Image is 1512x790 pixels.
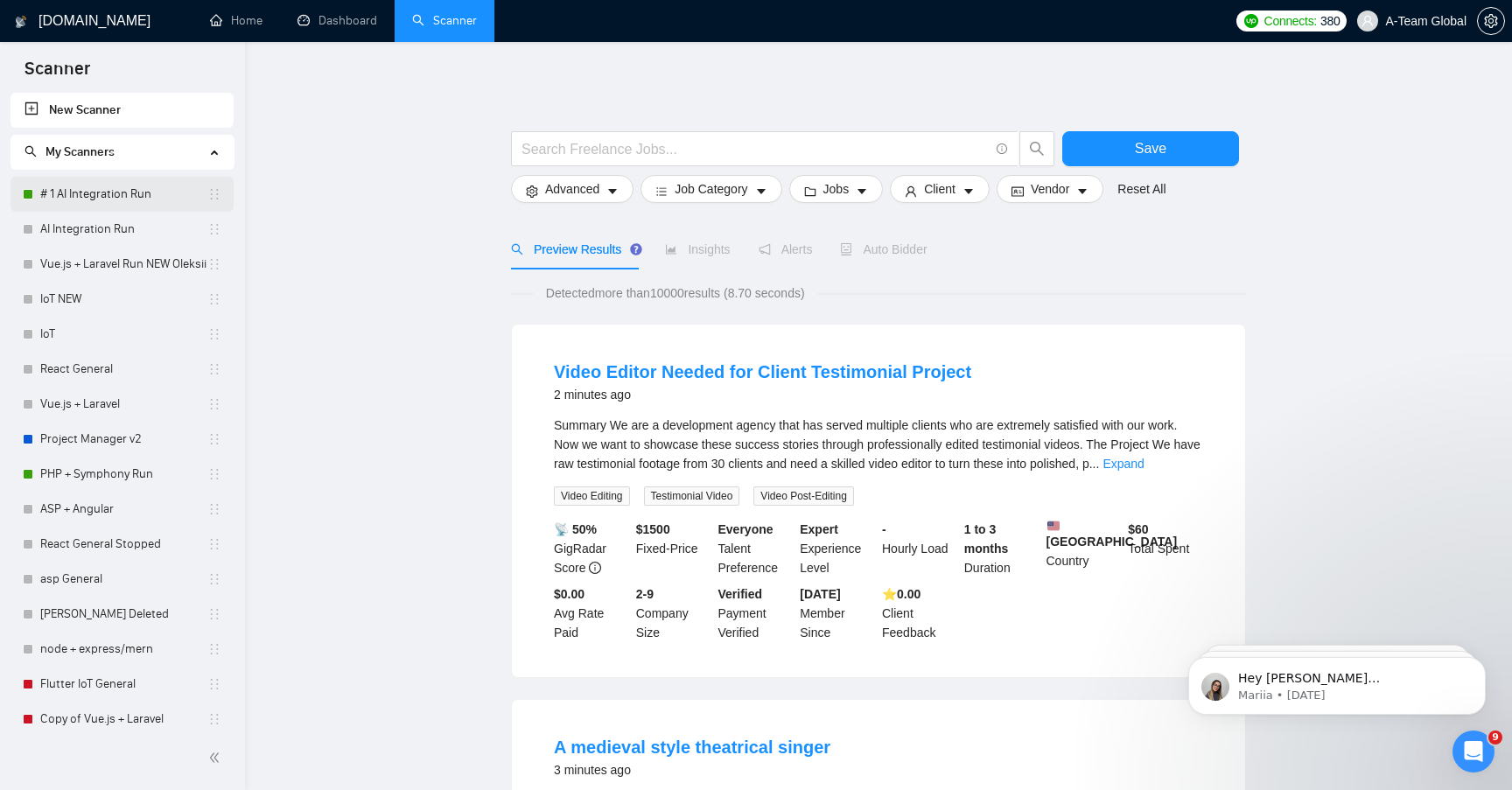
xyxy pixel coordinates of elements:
[40,702,207,737] a: Copy of Vue.js + Laravel
[40,422,207,457] a: Project Manager v2
[40,352,207,387] a: React General
[753,486,854,506] span: Video Post-Editing
[40,317,207,352] a: IoT
[10,212,234,247] li: AI Integration Run
[718,522,773,536] b: Everyone
[550,520,633,577] div: GigRadar Score
[10,597,234,632] li: Bohdan Bilous Deleted
[10,422,234,457] li: Project Manager v2
[640,175,781,203] button: barsJob Categorycaret-down
[1135,137,1166,159] span: Save
[665,242,730,256] span: Insights
[10,492,234,527] li: ASP + Angular
[550,584,633,642] div: Avg Rate Paid
[823,179,850,199] span: Jobs
[1011,185,1024,198] span: idcard
[1062,131,1239,166] button: Save
[1162,620,1512,743] iframe: Intercom notifications message
[715,584,797,642] div: Payment Verified
[789,175,884,203] button: folderJobscaret-down
[961,520,1043,577] div: Duration
[878,520,961,577] div: Hourly Load
[210,13,262,28] a: homeHome
[207,187,221,201] span: holder
[1264,11,1317,31] span: Connects:
[208,749,226,766] span: double-left
[554,416,1203,473] div: Summary We are a development agency that has served multiple clients who are extremely satisfied ...
[511,242,637,256] span: Preview Results
[10,702,234,737] li: Copy of Vue.js + Laravel
[665,243,677,255] span: area-chart
[10,632,234,667] li: node + express/mern
[606,185,619,198] span: caret-down
[526,185,538,198] span: setting
[40,527,207,562] a: React General Stopped
[755,185,767,198] span: caret-down
[800,587,840,601] b: [DATE]
[207,467,221,481] span: holder
[10,56,104,93] span: Scanner
[1488,731,1502,745] span: 9
[924,179,955,199] span: Client
[1361,15,1374,27] span: user
[1452,731,1494,773] iframe: Intercom live chat
[207,362,221,376] span: holder
[715,520,797,577] div: Talent Preference
[882,587,920,601] b: ⭐️ 0.00
[40,667,207,702] a: Flutter IoT General
[40,247,207,282] a: Vue.js + Laravel Run NEW Oleksii
[40,492,207,527] a: ASP + Angular
[10,282,234,317] li: IoT NEW
[554,486,630,506] span: Video Editing
[511,175,633,203] button: settingAdvancedcaret-down
[882,522,886,536] b: -
[1046,520,1178,549] b: [GEOGRAPHIC_DATA]
[633,584,715,642] div: Company Size
[997,143,1008,155] span: info-circle
[997,175,1103,203] button: idcardVendorcaret-down
[10,667,234,702] li: Flutter IoT General
[15,8,27,36] img: logo
[1019,131,1054,166] button: search
[636,587,654,601] b: 2-9
[40,457,207,492] a: PHP + Symphony Run
[554,587,584,601] b: $0.00
[207,257,221,271] span: holder
[1020,141,1053,157] span: search
[10,387,234,422] li: Vue.js + Laravel
[10,527,234,562] li: React General Stopped
[644,486,740,506] span: Testimonial Video
[718,587,763,601] b: Verified
[40,597,207,632] a: [PERSON_NAME] Deleted
[796,520,878,577] div: Experience Level
[675,179,747,199] span: Job Category
[1076,185,1088,198] span: caret-down
[297,13,377,28] a: dashboardDashboard
[40,387,207,422] a: Vue.js + Laravel
[207,327,221,341] span: holder
[545,179,599,199] span: Advanced
[10,177,234,212] li: # 1 AI Integration Run
[554,384,971,405] div: 2 minutes ago
[10,317,234,352] li: IoT
[759,243,771,255] span: notification
[10,457,234,492] li: PHP + Symphony Run
[796,584,878,642] div: Member Since
[207,432,221,446] span: holder
[804,185,816,198] span: folder
[962,185,975,198] span: caret-down
[554,759,830,780] div: 3 minutes ago
[45,144,115,159] span: My Scanners
[40,177,207,212] a: # 1 AI Integration Run
[10,247,234,282] li: Vue.js + Laravel Run NEW Oleksii
[905,185,917,198] span: user
[534,283,817,303] span: Detected more than 10000 results (8.70 seconds)
[207,712,221,726] span: holder
[207,222,221,236] span: holder
[655,185,668,198] span: bars
[207,607,221,621] span: holder
[633,520,715,577] div: Fixed-Price
[1031,179,1069,199] span: Vendor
